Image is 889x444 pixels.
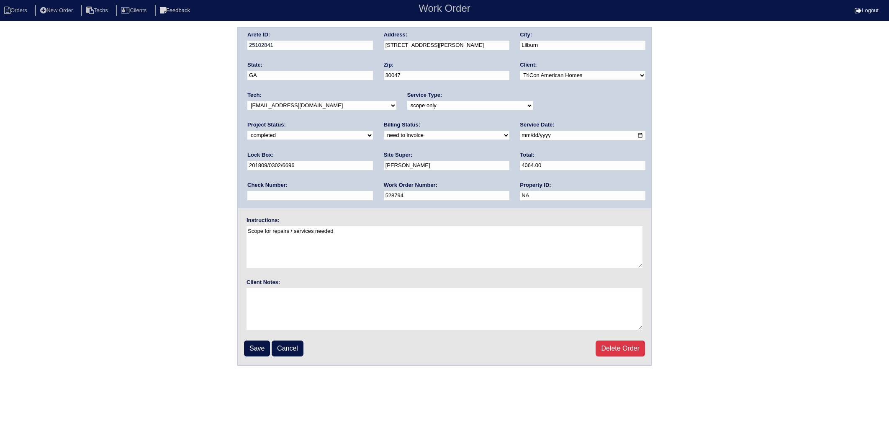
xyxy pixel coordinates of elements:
label: Service Date: [520,121,554,129]
label: Tech: [247,91,262,99]
label: City: [520,31,532,39]
label: Work Order Number: [384,181,437,189]
label: Client: [520,61,537,69]
label: Zip: [384,61,394,69]
label: Service Type: [407,91,442,99]
a: New Order [35,7,80,13]
a: Techs [81,7,115,13]
a: Cancel [272,341,303,356]
label: Billing Status: [384,121,420,129]
label: Lock Box: [247,151,274,159]
label: Instructions: [247,217,280,224]
li: Clients [116,5,153,16]
li: New Order [35,5,80,16]
li: Feedback [155,5,197,16]
a: Clients [116,7,153,13]
textarea: Scope for repairs / services needed [247,226,642,268]
li: Techs [81,5,115,16]
input: Save [244,341,270,356]
label: Project Status: [247,121,286,129]
label: Total: [520,151,534,159]
label: Client Notes: [247,279,280,286]
label: Arete ID: [247,31,270,39]
label: Address: [384,31,407,39]
label: Property ID: [520,181,551,189]
input: Enter a location [384,41,509,50]
a: Logout [855,7,879,13]
label: Check Number: [247,181,288,189]
label: State: [247,61,262,69]
label: Site Super: [384,151,413,159]
a: Delete Order [596,341,645,356]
